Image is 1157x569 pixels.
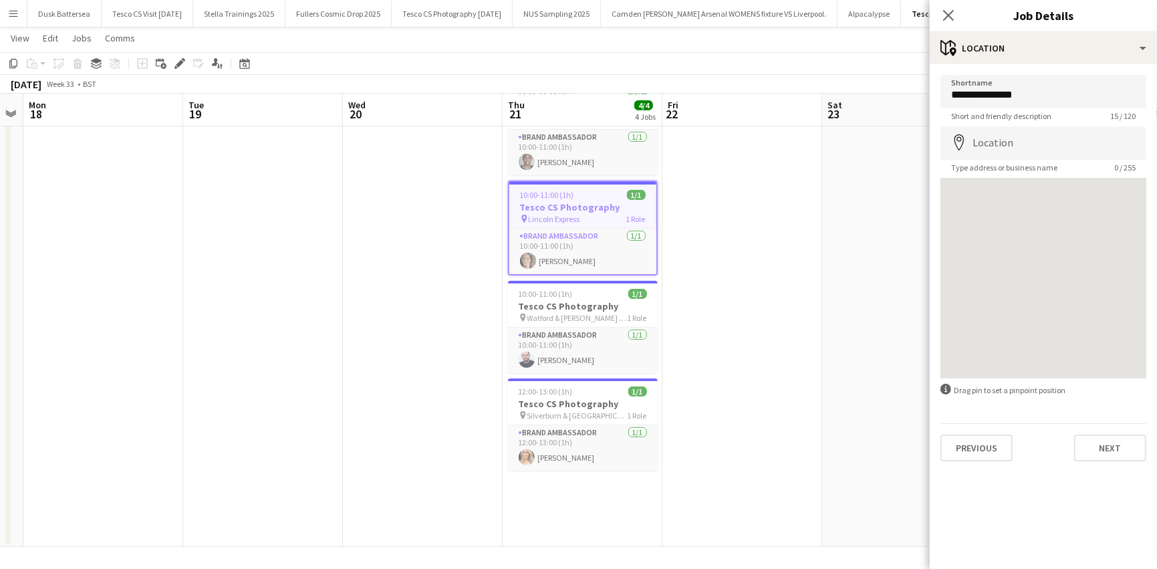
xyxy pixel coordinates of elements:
[105,32,135,44] span: Comms
[508,378,658,471] app-job-card: 12:00-13:00 (1h)1/1Tesco CS Photography Silverburn & [GEOGRAPHIC_DATA]1 RoleBrand Ambassador1/112...
[628,411,647,421] span: 1 Role
[519,386,573,396] span: 12:00-13:00 (1h)
[508,83,658,175] app-job-card: 10:00-11:00 (1h)1/1Tesco CS Photography 3 stores1 RoleBrand Ambassador1/110:00-11:00 (1h)[PERSON_...
[529,214,580,224] span: Lincoln Express
[825,106,842,122] span: 23
[11,32,29,44] span: View
[27,1,102,27] button: Dusk Battersea
[43,32,58,44] span: Edit
[930,7,1157,24] h3: Job Details
[940,111,1062,121] span: Short and friendly description
[506,106,525,122] span: 21
[666,106,678,122] span: 22
[520,190,574,200] span: 10:00-11:00 (1h)
[901,1,1029,27] button: Tesco CS Photography [DATE]
[627,190,646,200] span: 1/1
[392,1,513,27] button: Tesco CS Photography [DATE]
[346,106,366,122] span: 20
[188,99,204,111] span: Tue
[527,411,628,421] span: Silverburn & [GEOGRAPHIC_DATA]
[66,29,97,47] a: Jobs
[508,425,658,471] app-card-role: Brand Ambassador1/112:00-13:00 (1h)[PERSON_NAME]
[527,313,628,323] span: Watford & [PERSON_NAME] & Southgate Rd Express
[83,79,96,89] div: BST
[37,29,63,47] a: Edit
[509,229,656,274] app-card-role: Brand Ambassador1/110:00-11:00 (1h)[PERSON_NAME]
[285,1,392,27] button: Fullers Cosmic Drop 2025
[348,99,366,111] span: Wed
[508,99,525,111] span: Thu
[513,1,601,27] button: NUS Sampling 2025
[27,106,46,122] span: 18
[634,100,653,110] span: 4/4
[626,214,646,224] span: 1 Role
[827,99,842,111] span: Sat
[628,313,647,323] span: 1 Role
[508,181,658,275] app-job-card: 10:00-11:00 (1h)1/1Tesco CS Photography Lincoln Express1 RoleBrand Ambassador1/110:00-11:00 (1h)[...
[509,201,656,213] h3: Tesco CS Photography
[29,99,46,111] span: Mon
[628,386,647,396] span: 1/1
[11,78,41,91] div: [DATE]
[1104,162,1146,173] span: 0 / 255
[930,32,1157,64] div: Location
[72,32,92,44] span: Jobs
[102,1,193,27] button: Tesco CS Visit [DATE]
[100,29,140,47] a: Comms
[193,1,285,27] button: Stella Trainings 2025
[508,398,658,410] h3: Tesco CS Photography
[940,435,1013,461] button: Previous
[635,112,656,122] div: 4 Jobs
[668,99,678,111] span: Fri
[186,106,204,122] span: 19
[508,130,658,175] app-card-role: Brand Ambassador1/110:00-11:00 (1h)[PERSON_NAME]
[940,384,1146,396] div: Drag pin to set a pinpoint position
[940,162,1068,173] span: Type address or business name
[1100,111,1146,121] span: 15 / 120
[5,29,35,47] a: View
[519,289,573,299] span: 10:00-11:00 (1h)
[1074,435,1146,461] button: Next
[601,1,838,27] button: Camden [PERSON_NAME] Arsenal WOMENS fixture VS Liverpool.
[628,289,647,299] span: 1/1
[508,281,658,373] app-job-card: 10:00-11:00 (1h)1/1Tesco CS Photography Watford & [PERSON_NAME] & Southgate Rd Express1 RoleBrand...
[508,300,658,312] h3: Tesco CS Photography
[838,1,901,27] button: Alpacalypse
[44,79,78,89] span: Week 33
[508,328,658,373] app-card-role: Brand Ambassador1/110:00-11:00 (1h)[PERSON_NAME]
